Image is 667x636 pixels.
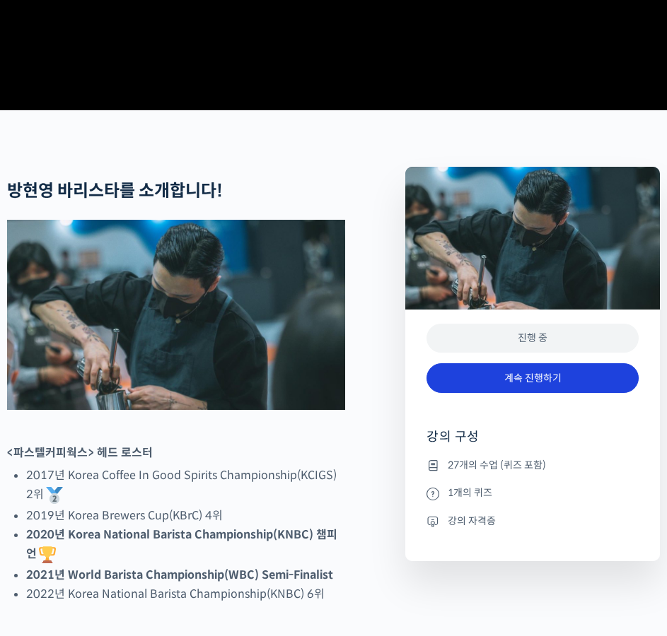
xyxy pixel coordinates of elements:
h2: ! [7,181,345,201]
span: 홈 [45,469,53,481]
img: 🥈 [46,487,63,504]
a: 계속 진행하기 [427,363,639,394]
li: 강의 자격증 [427,512,639,529]
span: 설정 [219,469,236,481]
li: 27개의 수업 (퀴즈 포함) [427,457,639,473]
strong: 방현영 바리스타를 소개합니다 [7,180,216,201]
li: 2019년 Korea Brewers Cup(KBrC) 4위 [26,506,345,525]
strong: <파스텔커피웍스> 헤드 로스터 [7,445,153,460]
a: 설정 [182,448,272,483]
li: 1개의 퀴즈 [427,485,639,502]
div: 진행 중 [427,324,639,353]
strong: 2021년 World Barista Championship(WBC) Semi-Finalist [26,567,333,582]
img: 🏆 [39,546,56,563]
strong: 2020년 Korea National Barista Championship(KNBC) 챔피언 [26,527,337,561]
a: 대화 [93,448,182,483]
li: 2022년 Korea National Barista Championship(KNBC) 6위 [26,584,345,603]
span: 대화 [129,470,146,481]
a: 홈 [4,448,93,483]
li: 2017년 Korea Coffee In Good Spirits Championship(KCIGS) 2위 [26,466,345,506]
h4: 강의 구성 [427,428,639,457]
